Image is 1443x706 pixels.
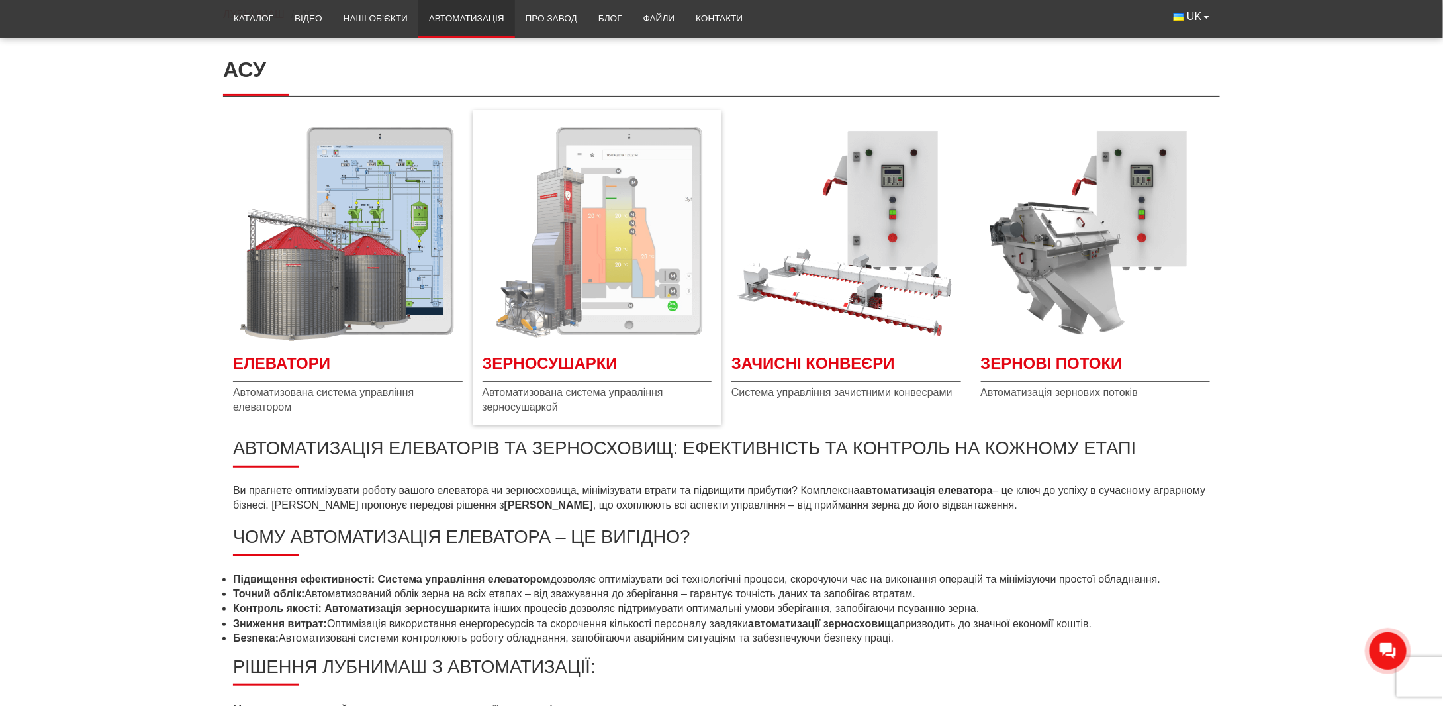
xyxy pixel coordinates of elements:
a: Детальніше Зернові потоки [981,352,1211,382]
h1: АСУ [223,44,1220,96]
span: Автоматизована система управління елеватором [233,385,463,415]
a: Детальніше Елеватори [233,117,463,346]
li: Автоматизований облік зерна на всіх етапах – від зважування до зберігання – гарантує точність дан... [233,587,1210,601]
span: Автоматизована система управління зерносушаркой [483,385,712,415]
strong: Безпека: [233,632,279,644]
strong: Точний облік: [233,588,304,599]
strong: Зниження витрат: [233,618,327,629]
a: Автоматизація [418,4,515,33]
a: Детальніше Зерносушарки [483,117,712,346]
a: Детальніше Зерносушарки [483,352,712,382]
strong: Контроль якості: [233,603,322,614]
a: Контакти [685,4,753,33]
li: дозволяє оптимізувати всі технологічні процеси, скорочуючи час на виконання операцій та мінімізую... [233,572,1210,587]
strong: автоматизації зерносховища [748,618,900,629]
li: та інших процесів дозволяє підтримувати оптимальні умови зберігання, запобігаючи псуванню зерна. [233,601,1210,616]
a: Детальніше Зачисні конвеєри [731,117,961,346]
a: Детальніше Зачисні конвеєри [731,352,961,382]
a: Про завод [515,4,588,33]
h2: Рішення Лубнимаш з автоматизації: [233,656,1210,686]
a: Файли [633,4,686,33]
span: Зачисні конвеєри [731,352,961,382]
h2: Автоматизація елеваторів та зерносховищ: ефективність та контроль на кожному етапі [233,438,1210,468]
span: Зерносушарки [483,352,712,382]
a: Наші об’єкти [333,4,418,33]
strong: Автоматизація зерносушарки [324,603,480,614]
strong: Підвищення ефективності: [233,574,375,585]
li: Автоматизовані системи контролюють роботу обладнання, запобігаючи аварійним ситуаціям та забезпеч... [233,631,1210,646]
h2: Чому автоматизація елеватора – це вигідно? [233,527,1210,556]
button: UK [1163,4,1220,29]
span: Елеватори [233,352,463,382]
a: Детальніше Зернові потоки [981,117,1211,346]
a: Каталог [223,4,284,33]
a: Блог [588,4,633,33]
strong: Система управління елеватором [378,574,551,585]
p: Ви прагнете оптимізувати роботу вашого елеватора чи зерносховища, мінімізувати втрати та підвищит... [233,483,1210,513]
a: Детальніше Елеватори [233,352,463,382]
span: Зернові потоки [981,352,1211,382]
a: Відео [284,4,333,33]
span: Автоматизація зернових потоків [981,385,1211,400]
strong: автоматизація елеватора [860,485,993,496]
li: Оптимізація використання енергоресурсів та скорочення кількості персоналу завдяки призводить до з... [233,617,1210,631]
img: Українська [1174,13,1184,21]
strong: [PERSON_NAME] [504,499,593,511]
span: UK [1187,9,1201,24]
span: Система управління зачистними конвеєрами [731,385,961,400]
